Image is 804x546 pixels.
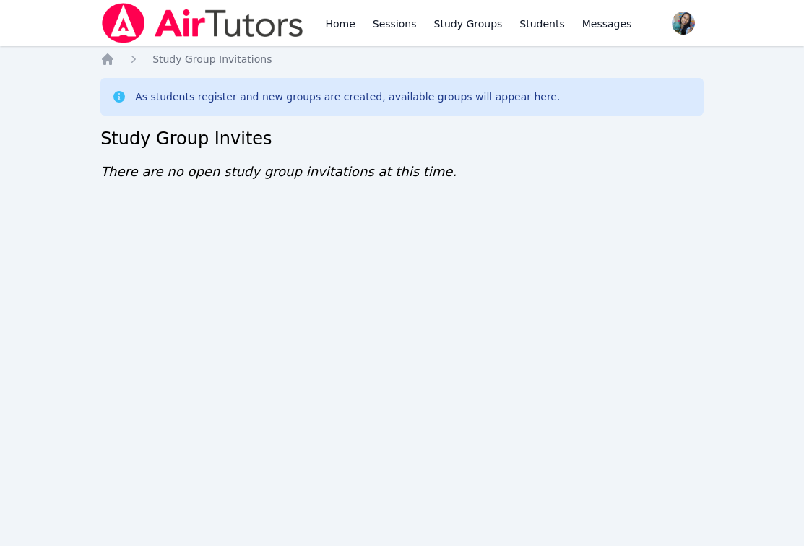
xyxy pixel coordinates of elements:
[100,3,305,43] img: Air Tutors
[100,127,704,150] h2: Study Group Invites
[100,164,457,179] span: There are no open study group invitations at this time.
[152,53,272,65] span: Study Group Invitations
[582,17,632,31] span: Messages
[100,52,704,66] nav: Breadcrumb
[135,90,560,104] div: As students register and new groups are created, available groups will appear here.
[152,52,272,66] a: Study Group Invitations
